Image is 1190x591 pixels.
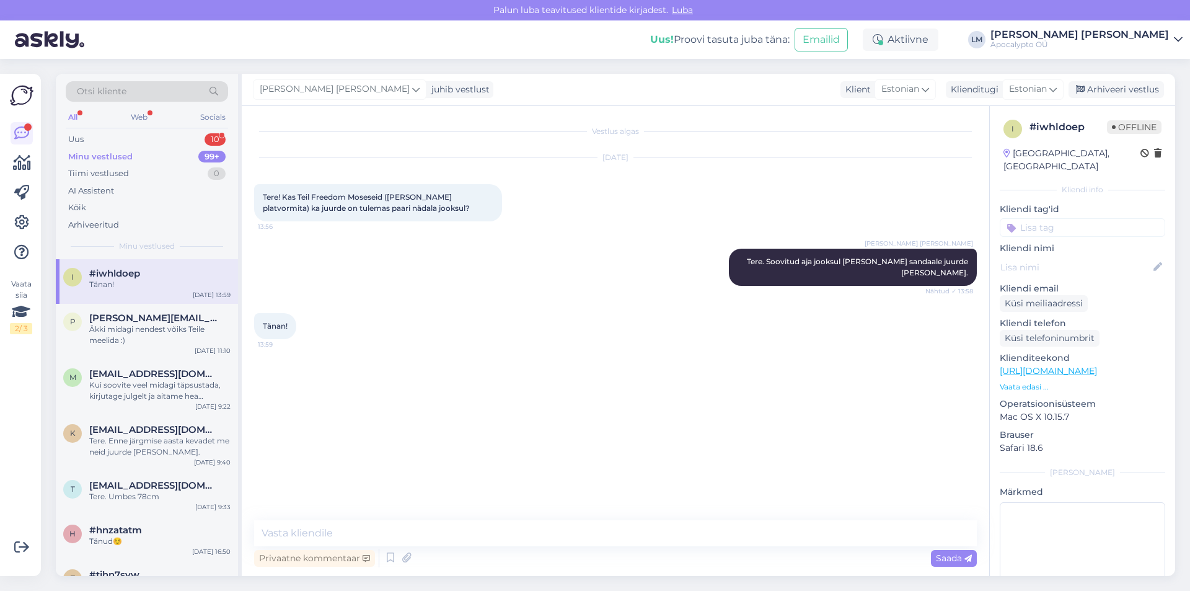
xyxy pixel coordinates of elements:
div: Äkki midagi nendest võiks Teile meelida :) [89,324,231,346]
div: [DATE] 16:50 [192,547,231,556]
div: Küsi telefoninumbrit [1000,330,1100,347]
a: [URL][DOMAIN_NAME] [1000,365,1097,376]
div: Socials [198,109,228,125]
div: AI Assistent [68,185,114,197]
span: Offline [1107,120,1161,134]
span: t [71,574,75,583]
span: tart.liis@gmail.com [89,480,218,491]
div: Uus [68,133,84,146]
span: Minu vestlused [119,241,175,252]
span: k [70,429,76,438]
div: All [66,109,80,125]
b: Uus! [650,33,674,45]
span: #iwhldoep [89,268,140,279]
span: Otsi kliente [77,85,126,98]
div: 2 / 3 [10,323,32,334]
div: 10 [205,133,226,146]
span: #tjhn7svw [89,569,139,580]
a: [PERSON_NAME] [PERSON_NAME]Apocalypto OÜ [990,30,1183,50]
span: pirko.esko@gmail.com [89,313,218,324]
div: 0 [208,167,226,180]
div: Klienditugi [946,83,998,96]
div: Vestlus algas [254,126,977,137]
span: 13:59 [258,340,304,349]
span: [PERSON_NAME] [PERSON_NAME] [865,239,973,248]
span: Tere! Kas Teil Freedom Moseseid ([PERSON_NAME] platvormita) ka juurde on tulemas paari nädala joo... [263,192,470,213]
div: [DATE] 9:33 [195,502,231,512]
div: Klient [840,83,871,96]
div: Proovi tasuta juba täna: [650,32,790,47]
p: Brauser [1000,429,1165,442]
span: Estonian [1009,82,1047,96]
span: Estonian [881,82,919,96]
div: Kõik [68,202,86,214]
p: Kliendi nimi [1000,242,1165,255]
div: Arhiveeri vestlus [1069,81,1164,98]
p: Mac OS X 10.15.7 [1000,411,1165,424]
div: Kui soovite veel midagi täpsustada, kirjutage julgelt ja aitame hea meelega :) [89,380,231,402]
span: m [69,373,76,382]
p: Vaata edasi ... [1000,381,1165,393]
div: Tänud☺️ [89,536,231,547]
div: Kliendi info [1000,184,1165,195]
div: [PERSON_NAME] [1000,467,1165,478]
div: juhib vestlust [426,83,490,96]
div: [DATE] 11:10 [195,346,231,355]
span: t [71,484,75,494]
span: #hnzatatm [89,525,142,536]
span: Tere. Soovitud aja jooksul [PERSON_NAME] sandaale juurde [PERSON_NAME]. [747,257,970,277]
div: Arhiveeritud [68,219,119,231]
div: [DATE] 13:59 [193,290,231,300]
span: kristiina.koort@gmail.com [89,424,218,435]
div: Web [128,109,150,125]
div: [DATE] 9:22 [195,402,231,411]
span: 13:56 [258,222,304,231]
div: [DATE] [254,152,977,163]
p: Kliendi tag'id [1000,203,1165,216]
div: Küsi meiliaadressi [1000,295,1088,312]
div: 99+ [198,151,226,163]
div: Tiimi vestlused [68,167,129,180]
p: Klienditeekond [1000,352,1165,365]
div: Apocalypto OÜ [990,40,1169,50]
div: Minu vestlused [68,151,133,163]
div: [DATE] 9:40 [194,458,231,467]
p: Märkmed [1000,486,1165,499]
input: Lisa nimi [1000,260,1151,274]
div: LM [968,31,985,48]
span: i [71,272,74,282]
p: Kliendi telefon [1000,317,1165,330]
span: Tänan! [263,321,288,331]
div: Privaatne kommentaar [254,550,375,567]
p: Kliendi email [1000,282,1165,295]
span: mk118629@gmail.com [89,368,218,380]
span: [PERSON_NAME] [PERSON_NAME] [260,82,410,96]
div: Aktiivne [863,29,938,51]
span: Saada [936,553,972,564]
div: [PERSON_NAME] [PERSON_NAME] [990,30,1169,40]
span: p [70,317,76,326]
span: Luba [668,4,697,16]
p: Safari 18.6 [1000,442,1165,455]
span: i [1011,124,1014,133]
div: # iwhldoep [1029,120,1107,135]
div: Tere. Enne järgmise aasta kevadet me neid juurde [PERSON_NAME]. [89,435,231,458]
img: Askly Logo [10,84,33,107]
div: Vaata siia [10,278,32,334]
div: [GEOGRAPHIC_DATA], [GEOGRAPHIC_DATA] [1003,147,1140,173]
span: Nähtud ✓ 13:58 [925,287,973,296]
button: Emailid [795,28,848,51]
p: Operatsioonisüsteem [1000,398,1165,411]
div: Tänan! [89,279,231,290]
input: Lisa tag [1000,218,1165,237]
span: h [69,529,76,538]
div: Tere. Umbes 78cm [89,491,231,502]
